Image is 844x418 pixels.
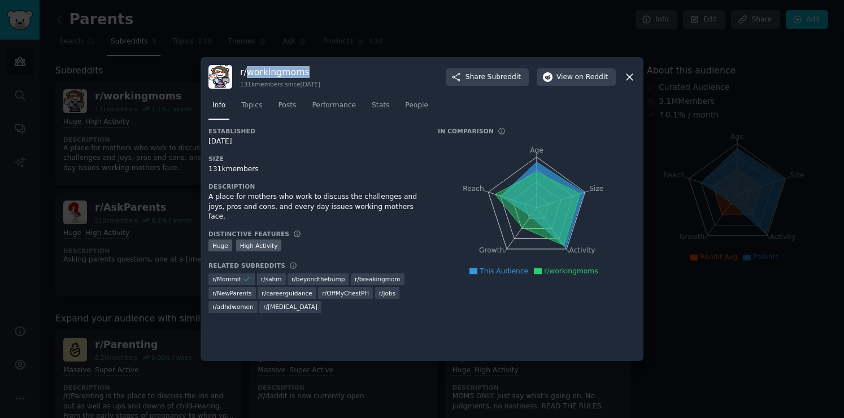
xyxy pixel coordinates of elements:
[208,65,232,89] img: workingmoms
[212,275,241,283] span: r/ Mommit
[262,289,312,297] span: r/ careerguidance
[438,127,494,135] h3: In Comparison
[208,97,229,120] a: Info
[312,101,356,111] span: Performance
[479,247,504,255] tspan: Growth
[465,72,521,82] span: Share
[208,230,289,238] h3: Distinctive Features
[292,275,345,283] span: r/ beyondthebump
[278,101,296,111] span: Posts
[401,97,432,120] a: People
[544,267,598,275] span: r/workingmoms
[372,101,389,111] span: Stats
[537,68,616,86] button: Viewon Reddit
[368,97,393,120] a: Stats
[480,267,528,275] span: This Audience
[208,155,422,163] h3: Size
[212,101,225,111] span: Info
[208,240,232,251] div: Huge
[208,262,285,269] h3: Related Subreddits
[241,101,262,111] span: Topics
[208,127,422,135] h3: Established
[308,97,360,120] a: Performance
[530,146,543,154] tspan: Age
[212,289,252,297] span: r/ NewParents
[575,72,608,82] span: on Reddit
[208,192,422,222] div: A place for mothers who work to discuss the challenges and joys, pros and cons, and every day iss...
[589,185,603,193] tspan: Size
[569,247,595,255] tspan: Activity
[208,164,422,175] div: 131k members
[355,275,401,283] span: r/ breakingmom
[208,182,422,190] h3: Description
[240,80,320,88] div: 131k members since [DATE]
[274,97,300,120] a: Posts
[556,72,608,82] span: View
[463,185,484,193] tspan: Reach
[379,289,395,297] span: r/ jobs
[212,303,254,311] span: r/ adhdwomen
[237,97,266,120] a: Topics
[322,289,369,297] span: r/ OffMyChestPH
[240,66,320,78] h3: r/ workingmoms
[405,101,428,111] span: People
[261,275,282,283] span: r/ sahm
[446,68,529,86] button: ShareSubreddit
[263,303,317,311] span: r/ [MEDICAL_DATA]
[236,240,282,251] div: High Activity
[208,137,422,147] div: [DATE]
[488,72,521,82] span: Subreddit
